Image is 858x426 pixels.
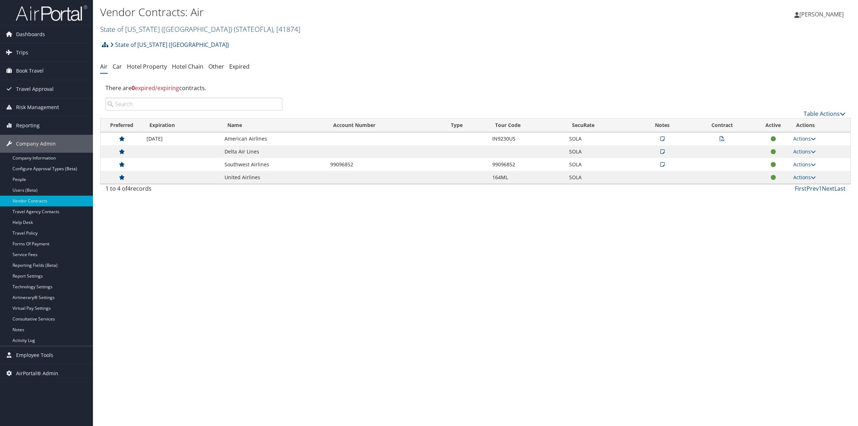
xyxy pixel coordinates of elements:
span: [PERSON_NAME] [799,10,844,18]
th: Contract: activate to sort column ascending [688,118,756,132]
a: Hotel Chain [172,63,203,70]
a: Actions [793,174,816,181]
td: 99096852 [327,158,444,171]
span: Dashboards [16,25,45,43]
img: airportal-logo.png [16,5,87,21]
td: 164ML [489,171,566,184]
th: Expiration: activate to sort column ascending [143,118,221,132]
span: ( STATEOFLA ) [234,24,273,34]
a: Hotel Property [127,63,167,70]
td: [DATE] [143,132,221,145]
a: Air [100,63,108,70]
td: SOLA [566,132,637,145]
a: Expired [229,63,250,70]
a: Prev [807,185,819,192]
th: Tour Code: activate to sort column ascending [489,118,566,132]
span: AirPortal® Admin [16,364,58,382]
span: Book Travel [16,62,44,80]
span: Travel Approval [16,80,54,98]
span: Reporting [16,117,40,134]
a: Other [208,63,224,70]
h1: Vendor Contracts: Air [100,5,601,20]
a: Actions [793,161,816,168]
th: Account Number: activate to sort column ascending [327,118,444,132]
a: [PERSON_NAME] [794,4,851,25]
td: 99096852 [489,158,566,171]
input: Search [105,98,282,111]
a: Table Actions [804,110,845,118]
td: American Airlines [221,132,327,145]
th: Preferred: activate to sort column ascending [100,118,143,132]
a: State of [US_STATE] ([GEOGRAPHIC_DATA]) [110,38,229,52]
span: , [ 41874 ] [273,24,300,34]
a: Actions [793,148,816,155]
span: Employee Tools [16,346,53,364]
div: There are contracts. [100,78,851,98]
th: Notes: activate to sort column ascending [637,118,688,132]
td: SOLA [566,145,637,158]
a: Last [834,185,845,192]
span: Company Admin [16,135,56,153]
td: SOLA [566,171,637,184]
span: 4 [127,185,130,192]
td: SOLA [566,158,637,171]
a: Next [822,185,834,192]
th: Active: activate to sort column ascending [756,118,790,132]
a: Actions [793,135,816,142]
td: Delta Air Lines [221,145,327,158]
td: United Airlines [221,171,327,184]
div: 1 to 4 of records [105,184,282,196]
th: SecuRate: activate to sort column ascending [566,118,637,132]
td: Southwest Airlines [221,158,327,171]
a: 1 [819,185,822,192]
td: IN9230US [489,132,566,145]
span: expired/expiring [132,84,179,92]
a: State of [US_STATE] ([GEOGRAPHIC_DATA]) [100,24,300,34]
a: Car [113,63,122,70]
span: Trips [16,44,28,62]
strong: 0 [132,84,135,92]
span: Risk Management [16,98,59,116]
th: Name: activate to sort column ascending [221,118,327,132]
th: Actions [790,118,850,132]
th: Type: activate to sort column ascending [444,118,489,132]
a: First [795,185,807,192]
